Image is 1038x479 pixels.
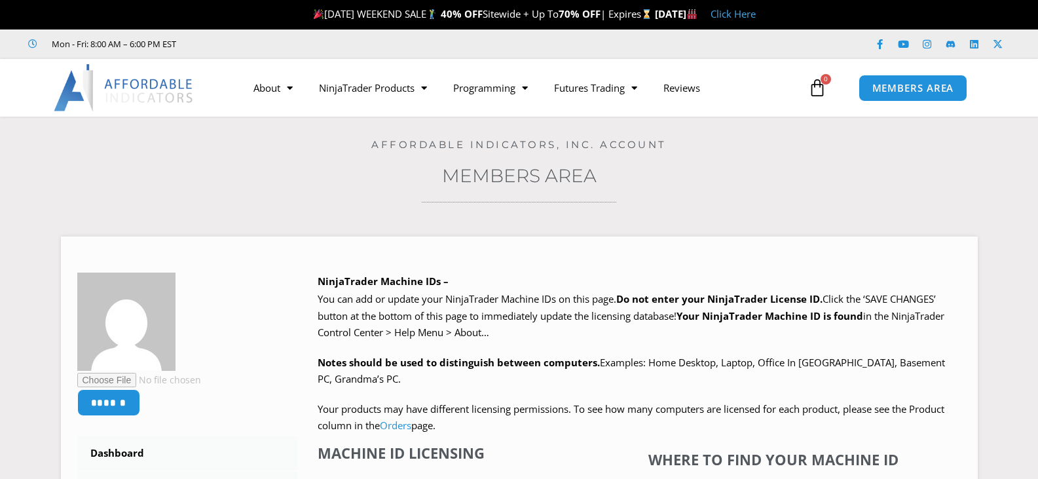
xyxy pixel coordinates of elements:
img: 🎉 [314,9,324,19]
span: [DATE] WEEKEND SALE Sitewide + Up To | Expires [310,7,654,20]
a: Dashboard [77,436,299,470]
span: You can add or update your NinjaTrader Machine IDs on this page. [318,292,616,305]
b: NinjaTrader Machine IDs – [318,275,449,288]
a: Affordable Indicators, Inc. Account [371,138,667,151]
strong: 70% OFF [559,7,601,20]
strong: [DATE] [655,7,697,20]
a: Futures Trading [541,73,650,103]
strong: Your NinjaTrader Machine ID is found [677,309,863,322]
a: About [240,73,306,103]
span: Mon - Fri: 8:00 AM – 6:00 PM EST [48,36,176,52]
strong: 40% OFF [441,7,483,20]
a: MEMBERS AREA [859,75,968,102]
a: Orders [380,419,411,432]
a: 0 [788,69,846,107]
img: 🏭 [687,9,697,19]
a: Programming [440,73,541,103]
a: NinjaTrader Products [306,73,440,103]
h4: Machine ID Licensing [318,444,577,461]
span: MEMBERS AREA [872,83,954,93]
img: LogoAI | Affordable Indicators – NinjaTrader [54,64,195,111]
a: Click Here [711,7,756,20]
img: dd54e0fd4e77376f71dce89f351cf1e82f3e92c0acaff6b6552aa13f44aa9356 [77,273,176,371]
iframe: Customer reviews powered by Trustpilot [195,37,391,50]
nav: Menu [240,73,805,103]
span: Click the ‘SAVE CHANGES’ button at the bottom of this page to immediately update the licensing da... [318,292,944,339]
img: ⌛ [642,9,652,19]
span: Examples: Home Desktop, Laptop, Office In [GEOGRAPHIC_DATA], Basement PC, Grandma’s PC. [318,356,945,386]
a: Reviews [650,73,713,103]
b: Do not enter your NinjaTrader License ID. [616,292,823,305]
span: 0 [821,74,831,85]
span: Your products may have different licensing permissions. To see how many computers are licensed fo... [318,402,944,432]
img: 🏌️‍♂️ [427,9,437,19]
strong: Notes should be used to distinguish between computers. [318,356,600,369]
a: Members Area [442,164,597,187]
h4: Where to find your Machine ID [593,451,954,468]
